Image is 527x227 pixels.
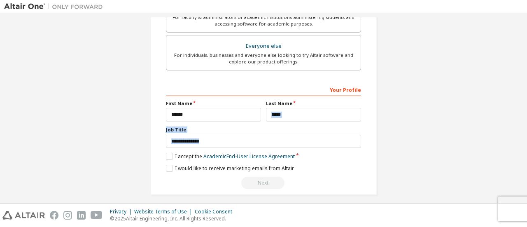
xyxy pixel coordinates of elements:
[203,153,295,160] a: Academic End-User License Agreement
[110,208,134,215] div: Privacy
[166,177,361,189] div: You need to provide your academic email
[91,211,103,220] img: youtube.svg
[166,100,261,107] label: First Name
[266,100,361,107] label: Last Name
[195,208,237,215] div: Cookie Consent
[166,126,361,133] label: Job Title
[171,14,356,27] div: For faculty & administrators of academic institutions administering students and accessing softwa...
[171,52,356,65] div: For individuals, businesses and everyone else looking to try Altair software and explore our prod...
[63,211,72,220] img: instagram.svg
[50,211,58,220] img: facebook.svg
[166,153,295,160] label: I accept the
[166,165,294,172] label: I would like to receive marketing emails from Altair
[171,40,356,52] div: Everyone else
[134,208,195,215] div: Website Terms of Use
[2,211,45,220] img: altair_logo.svg
[166,83,361,96] div: Your Profile
[110,215,237,222] p: © 2025 Altair Engineering, Inc. All Rights Reserved.
[77,211,86,220] img: linkedin.svg
[4,2,107,11] img: Altair One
